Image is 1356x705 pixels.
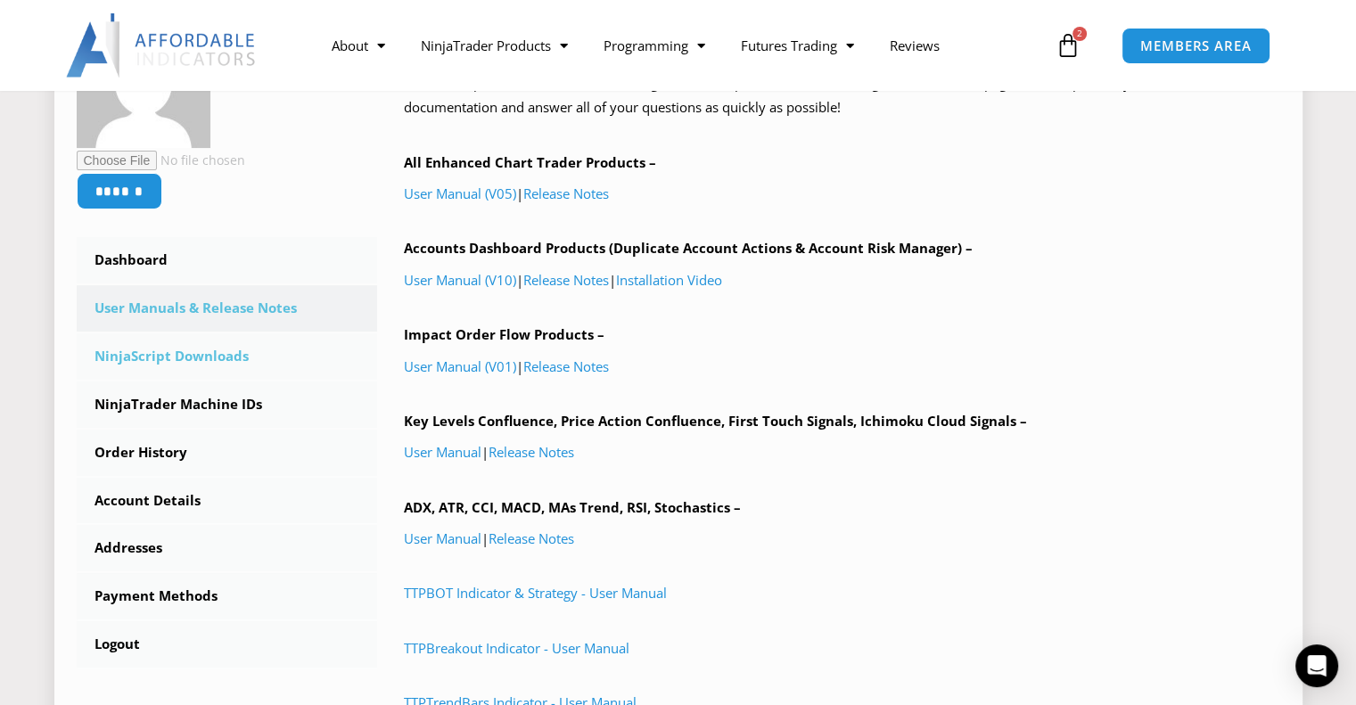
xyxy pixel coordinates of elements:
a: NinjaScript Downloads [77,333,378,380]
div: Open Intercom Messenger [1295,644,1338,687]
nav: Menu [314,25,1051,66]
a: Installation Video [616,271,722,289]
p: | [404,527,1280,552]
a: Addresses [77,525,378,571]
a: MEMBERS AREA [1122,28,1270,64]
b: Accounts Dashboard Products (Duplicate Account Actions & Account Risk Manager) – [404,239,973,257]
a: User Manual [404,443,481,461]
a: User Manual [404,529,481,547]
a: User Manuals & Release Notes [77,285,378,332]
a: User Manual (V01) [404,357,516,375]
b: All Enhanced Chart Trader Products – [404,153,656,171]
a: Reviews [872,25,957,66]
span: MEMBERS AREA [1140,39,1252,53]
a: Account Details [77,478,378,524]
a: 2 [1029,20,1107,71]
b: Impact Order Flow Products – [404,325,604,343]
a: User Manual (V05) [404,184,516,202]
a: About [314,25,403,66]
p: | [404,355,1280,380]
p: | [404,182,1280,207]
a: team [586,74,617,92]
nav: Account pages [77,237,378,668]
b: Key Levels Confluence, Price Action Confluence, First Touch Signals, Ichimoku Cloud Signals – [404,412,1027,430]
a: Release Notes [523,184,609,202]
a: Release Notes [489,529,574,547]
a: TTPBreakout Indicator - User Manual [404,639,629,657]
a: Release Notes [523,357,609,375]
a: Release Notes [489,443,574,461]
a: Programming [586,25,723,66]
a: Order History [77,430,378,476]
img: LogoAI | Affordable Indicators – NinjaTrader [66,13,258,78]
p: | | [404,268,1280,293]
a: Release Notes [523,271,609,289]
a: Dashboard [77,237,378,283]
a: NinjaTrader Products [403,25,586,66]
a: User Manual (V10) [404,271,516,289]
a: TTPBOT Indicator & Strategy - User Manual [404,584,667,602]
span: 2 [1072,27,1087,41]
b: ADX, ATR, CCI, MACD, MAs Trend, RSI, Stochastics – [404,498,741,516]
a: Payment Methods [77,573,378,619]
a: Futures Trading [723,25,872,66]
a: NinjaTrader Machine IDs [77,381,378,428]
a: Logout [77,621,378,668]
p: | [404,440,1280,465]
